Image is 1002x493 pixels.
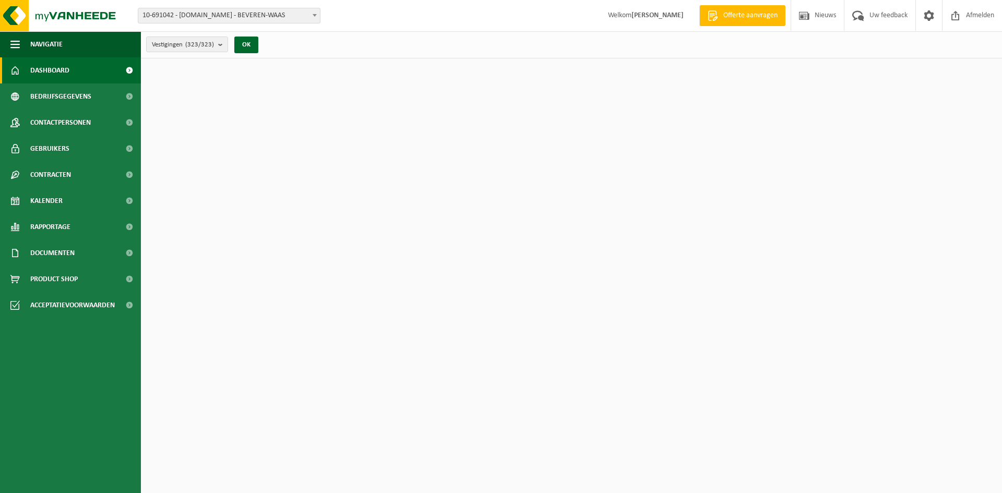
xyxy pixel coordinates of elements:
span: Rapportage [30,214,70,240]
span: Contactpersonen [30,110,91,136]
strong: [PERSON_NAME] [631,11,684,19]
span: Navigatie [30,31,63,57]
span: Offerte aanvragen [721,10,780,21]
span: Acceptatievoorwaarden [30,292,115,318]
span: Contracten [30,162,71,188]
count: (323/323) [185,41,214,48]
span: Gebruikers [30,136,69,162]
span: Product Shop [30,266,78,292]
button: OK [234,37,258,53]
a: Offerte aanvragen [699,5,785,26]
span: Bedrijfsgegevens [30,83,91,110]
span: Kalender [30,188,63,214]
span: Vestigingen [152,37,214,53]
span: Dashboard [30,57,69,83]
span: Documenten [30,240,75,266]
button: Vestigingen(323/323) [146,37,228,52]
span: 10-691042 - LAMMERTYN.NET - BEVEREN-WAAS [138,8,320,23]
